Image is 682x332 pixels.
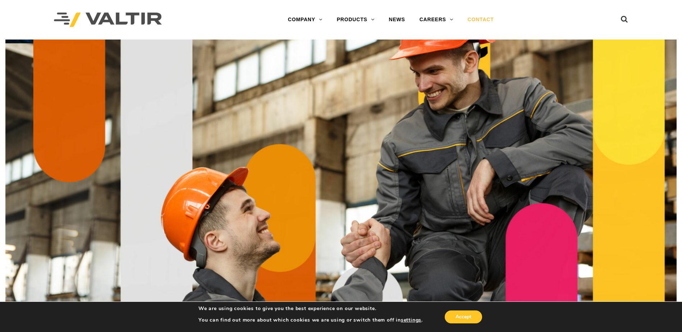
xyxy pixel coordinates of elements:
a: NEWS [382,13,412,27]
a: PRODUCTS [330,13,382,27]
button: Accept [445,310,482,323]
button: settings [401,317,421,323]
a: COMPANY [281,13,330,27]
img: Contact_1 [5,40,677,304]
a: CAREERS [412,13,461,27]
a: CONTACT [461,13,501,27]
p: You can find out more about which cookies we are using or switch them off in . [198,317,423,323]
img: Valtir [54,13,162,27]
p: We are using cookies to give you the best experience on our website. [198,305,423,312]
